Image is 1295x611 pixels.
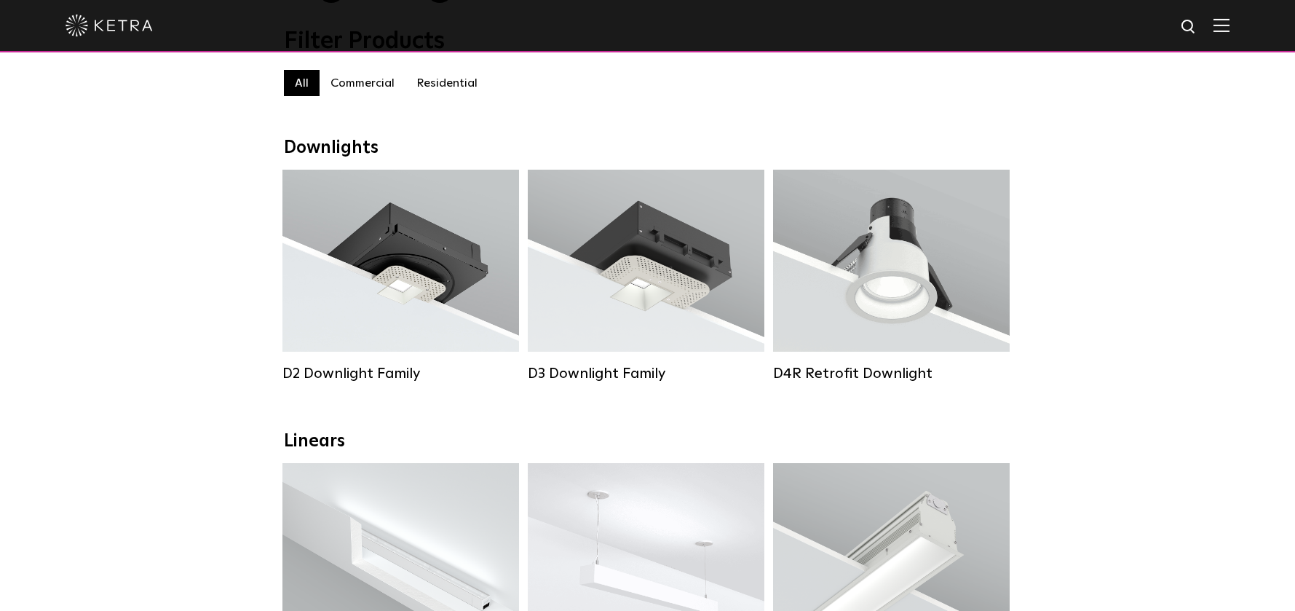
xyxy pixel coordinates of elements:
[528,170,764,382] a: D3 Downlight Family Lumen Output:700 / 900 / 1100Colors:White / Black / Silver / Bronze / Paintab...
[282,170,519,382] a: D2 Downlight Family Lumen Output:1200Colors:White / Black / Gloss Black / Silver / Bronze / Silve...
[320,70,405,96] label: Commercial
[282,365,519,382] div: D2 Downlight Family
[773,365,1010,382] div: D4R Retrofit Downlight
[1180,18,1198,36] img: search icon
[284,138,1012,159] div: Downlights
[284,70,320,96] label: All
[1213,18,1229,32] img: Hamburger%20Nav.svg
[66,15,153,36] img: ketra-logo-2019-white
[284,431,1012,452] div: Linears
[405,70,488,96] label: Residential
[528,365,764,382] div: D3 Downlight Family
[773,170,1010,382] a: D4R Retrofit Downlight Lumen Output:800Colors:White / BlackBeam Angles:15° / 25° / 40° / 60°Watta...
